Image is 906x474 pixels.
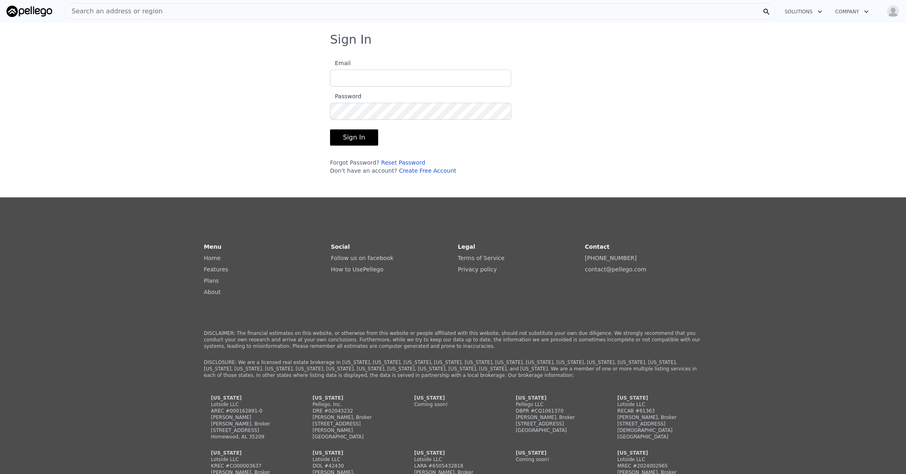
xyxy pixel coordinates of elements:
[516,421,593,427] div: [STREET_ADDRESS]
[381,159,425,166] a: Reset Password
[414,456,492,463] div: Lotside LLC
[330,70,511,87] input: Email
[617,456,695,463] div: Lotside LLC
[399,167,456,174] a: Create Free Account
[829,4,875,19] button: Company
[414,463,492,469] div: LARA #6505432818
[330,93,361,99] span: Password
[458,266,497,273] a: Privacy policy
[585,243,610,250] strong: Contact
[617,401,695,408] div: Lotside LLC
[331,243,350,250] strong: Social
[778,4,829,19] button: Solutions
[65,6,163,16] span: Search an address or region
[516,395,593,401] div: [US_STATE]
[585,255,637,261] a: [PHONE_NUMBER]
[516,408,593,414] div: DBPR #CQ1061370
[414,401,492,408] div: Coming soon!
[414,450,492,456] div: [US_STATE]
[617,414,695,421] div: [PERSON_NAME], Broker
[211,434,289,440] div: Homewood, AL 35209
[313,408,390,414] div: DRE #02043232
[331,255,394,261] a: Follow us on facebook
[204,277,219,284] a: Plans
[617,421,695,434] div: [STREET_ADDRESS][DEMOGRAPHIC_DATA]
[313,456,390,463] div: Lotside LLC
[313,450,390,456] div: [US_STATE]
[6,6,52,17] img: Pellego
[204,266,228,273] a: Features
[204,330,702,349] p: DISCLAIMER: The financial estimates on this website, or otherwise from this website or people aff...
[211,450,289,456] div: [US_STATE]
[516,414,593,421] div: [PERSON_NAME], Broker
[211,414,289,427] div: [PERSON_NAME] [PERSON_NAME], Broker
[313,414,390,421] div: [PERSON_NAME], Broker
[330,32,576,47] h3: Sign In
[211,463,289,469] div: KREC #CO00003637
[617,434,695,440] div: [GEOGRAPHIC_DATA]
[516,450,593,456] div: [US_STATE]
[414,395,492,401] div: [US_STATE]
[330,159,511,175] div: Forgot Password? Don't have an account?
[458,243,475,250] strong: Legal
[204,243,221,250] strong: Menu
[330,129,378,146] button: Sign In
[211,408,289,414] div: AREC #000162891-0
[211,456,289,463] div: Lotside LLC
[211,401,289,408] div: Lotside LLC
[458,255,504,261] a: Terms of Service
[211,395,289,401] div: [US_STATE]
[204,289,220,295] a: About
[330,103,511,120] input: Password
[204,359,702,379] p: DISCLOSURE: We are a licensed real estate brokerage in [US_STATE], [US_STATE], [US_STATE], [US_ST...
[313,421,390,434] div: [STREET_ADDRESS][PERSON_NAME]
[330,60,351,66] span: Email
[617,395,695,401] div: [US_STATE]
[585,266,646,273] a: contact@pellego.com
[313,401,390,408] div: Pellego, Inc.
[204,255,220,261] a: Home
[617,408,695,414] div: RECAB #81363
[331,266,383,273] a: How to UsePellego
[313,395,390,401] div: [US_STATE]
[313,463,390,469] div: DOL #42430
[313,434,390,440] div: [GEOGRAPHIC_DATA]
[516,456,593,463] div: Coming soon!
[516,427,593,434] div: [GEOGRAPHIC_DATA]
[887,5,900,18] img: avatar
[617,450,695,456] div: [US_STATE]
[516,401,593,408] div: Pellego LLC
[211,427,289,434] div: [STREET_ADDRESS]
[617,463,695,469] div: MREC #2024002965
